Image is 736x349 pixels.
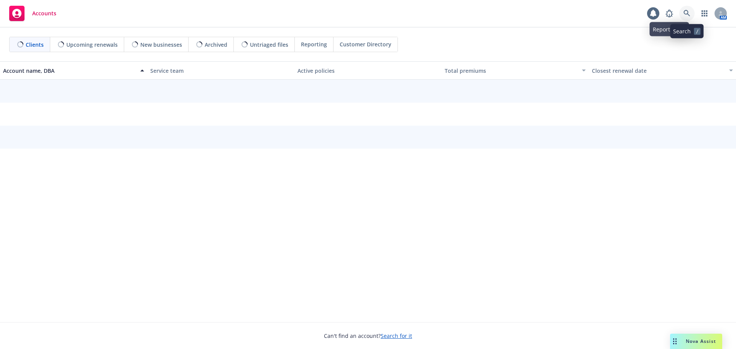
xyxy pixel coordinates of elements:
[205,41,227,49] span: Archived
[140,41,182,49] span: New businesses
[147,61,294,80] button: Service team
[250,41,288,49] span: Untriaged files
[592,67,724,75] div: Closest renewal date
[445,67,577,75] div: Total premiums
[3,67,136,75] div: Account name, DBA
[670,334,722,349] button: Nova Assist
[324,332,412,340] span: Can't find an account?
[662,6,677,21] a: Report a Bug
[589,61,736,80] button: Closest renewal date
[381,332,412,339] a: Search for it
[294,61,442,80] button: Active policies
[442,61,589,80] button: Total premiums
[686,338,716,344] span: Nova Assist
[26,41,44,49] span: Clients
[66,41,118,49] span: Upcoming renewals
[32,10,56,16] span: Accounts
[301,40,327,48] span: Reporting
[679,6,695,21] a: Search
[340,40,391,48] span: Customer Directory
[297,67,439,75] div: Active policies
[150,67,291,75] div: Service team
[670,334,680,349] div: Drag to move
[697,6,712,21] a: Switch app
[6,3,59,24] a: Accounts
